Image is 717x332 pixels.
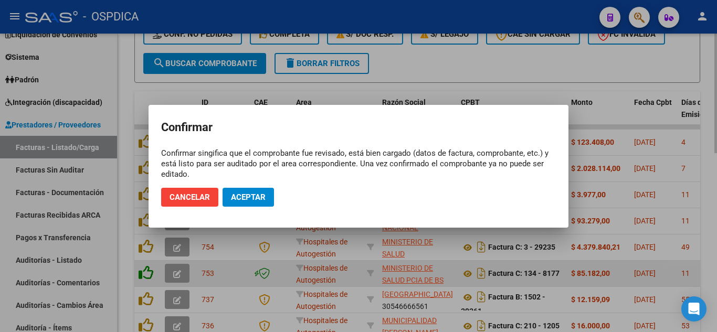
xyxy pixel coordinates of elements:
[231,192,266,202] span: Aceptar
[161,148,556,179] div: Confirmar singifica que el comprobante fue revisado, está bien cargado (datos de factura, comprob...
[223,188,274,207] button: Aceptar
[170,192,210,202] span: Cancelar
[681,296,707,322] div: Open Intercom Messenger
[161,188,218,207] button: Cancelar
[161,117,556,137] h2: Confirmar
